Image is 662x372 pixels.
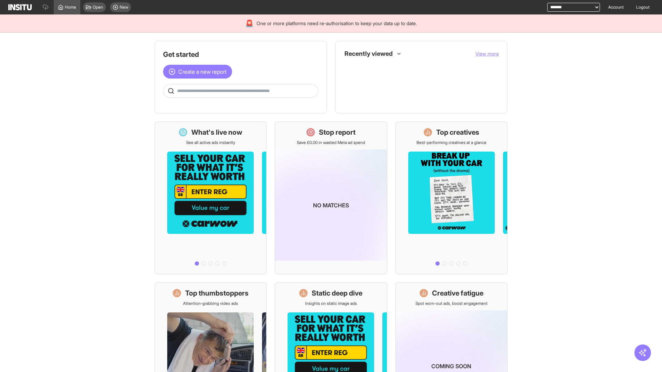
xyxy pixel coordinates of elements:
div: 🚨 [245,19,254,28]
p: Insights on static image ads [305,301,357,306]
img: coming-soon-gradient_kfitwp.png [275,149,387,261]
button: View more [475,50,499,57]
a: Top creativesBest-performing creatives at a glance [395,122,508,274]
p: See all active ads instantly [186,140,235,145]
p: No matches [313,201,349,209]
a: What's live nowSee all active ads instantly [154,122,267,274]
img: Logo [8,4,32,10]
h1: Static deep dive [312,288,362,298]
span: Open [93,4,103,10]
span: Home [65,4,76,10]
h1: Top creatives [436,127,479,137]
h1: What's live now [191,127,242,137]
p: Attention-grabbing video ads [183,301,238,306]
p: Best-performing creatives at a glance [417,140,487,145]
span: New [120,4,128,10]
span: One or more platforms need re-authorisation to keep your data up to date. [257,20,417,27]
span: View more [475,51,499,56]
h1: Get started [163,50,318,59]
h1: Top thumbstoppers [185,288,249,298]
a: Stop reportSave £0.00 in wasted Meta ad spendNo matches [275,122,387,274]
button: Create a new report [163,65,232,79]
p: Save £0.00 in wasted Meta ad spend [297,140,365,145]
h1: Stop report [319,127,355,137]
span: Create a new report [178,68,227,76]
